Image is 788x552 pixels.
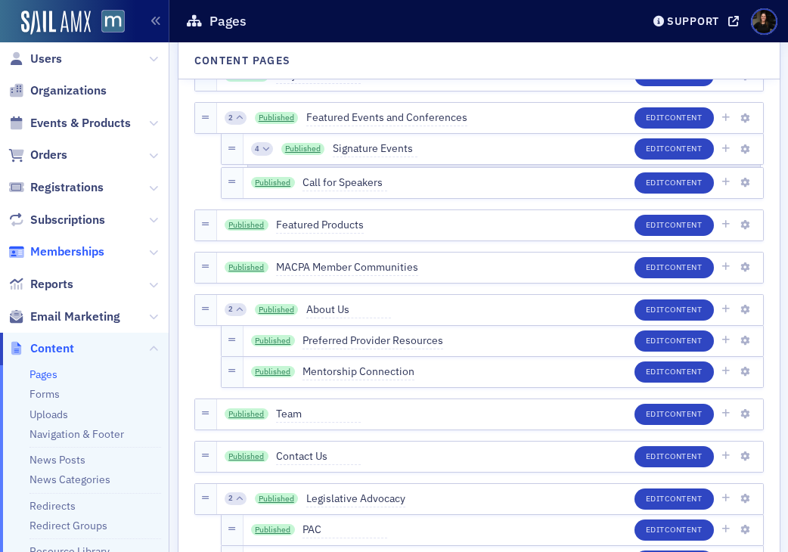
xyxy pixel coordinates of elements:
[634,404,714,425] button: EditContent
[30,243,104,260] span: Memberships
[30,82,107,99] span: Organizations
[634,172,714,194] button: EditContent
[30,340,74,357] span: Content
[255,144,259,154] span: 4
[302,522,387,538] span: PAC
[91,10,125,36] a: View Homepage
[665,262,703,272] span: Content
[225,451,268,463] a: Published
[634,138,714,160] button: EditContent
[8,276,73,293] a: Reports
[251,366,295,378] a: Published
[228,113,233,123] span: 2
[8,309,120,325] a: Email Marketing
[306,491,405,507] span: Legislative Advocacy
[8,82,107,99] a: Organizations
[634,361,714,383] button: EditContent
[276,406,361,423] span: Team
[29,519,107,532] a: Redirect Groups
[302,175,387,191] span: Call for Speakers
[29,387,60,401] a: Forms
[306,110,467,126] span: Featured Events and Conferences
[8,115,131,132] a: Events & Products
[30,276,73,293] span: Reports
[29,427,124,441] a: Navigation & Footer
[29,453,85,467] a: News Posts
[29,367,57,381] a: Pages
[665,112,703,122] span: Content
[751,8,777,35] span: Profile
[302,364,414,380] span: Mentorship Connection
[30,115,131,132] span: Events & Products
[665,335,703,346] span: Content
[29,408,68,421] a: Uploads
[8,147,67,163] a: Orders
[225,262,268,274] a: Published
[209,12,247,30] h1: Pages
[255,304,299,316] a: Published
[665,366,703,377] span: Content
[29,499,76,513] a: Redirects
[281,143,325,155] a: Published
[30,51,62,67] span: Users
[665,219,703,230] span: Content
[306,302,391,318] span: About Us
[665,524,703,535] span: Content
[255,493,299,505] a: Published
[30,179,104,196] span: Registrations
[634,215,714,236] button: EditContent
[251,177,295,189] a: Published
[8,179,104,196] a: Registrations
[634,330,714,352] button: EditContent
[8,243,104,260] a: Memberships
[634,299,714,321] button: EditContent
[665,177,703,188] span: Content
[228,304,233,315] span: 2
[665,304,703,315] span: Content
[8,51,62,67] a: Users
[255,112,299,124] a: Published
[8,340,74,357] a: Content
[333,141,417,157] span: Signature Events
[634,446,714,467] button: EditContent
[634,257,714,278] button: EditContent
[276,448,361,465] span: Contact Us
[665,451,703,461] span: Content
[302,333,443,349] span: Preferred Provider Resources
[276,217,364,234] span: Featured Products
[8,212,105,228] a: Subscriptions
[225,219,268,231] a: Published
[634,519,714,541] button: EditContent
[665,408,703,419] span: Content
[634,107,714,129] button: EditContent
[30,147,67,163] span: Orders
[225,408,268,420] a: Published
[634,488,714,510] button: EditContent
[251,335,295,347] a: Published
[665,143,703,154] span: Content
[228,493,233,504] span: 2
[667,14,719,28] div: Support
[101,10,125,33] img: SailAMX
[276,259,418,276] span: MACPA Member Communities
[194,53,291,69] h4: Content Pages
[30,309,120,325] span: Email Marketing
[251,524,295,536] a: Published
[21,11,91,35] img: SailAMX
[29,473,110,486] a: News Categories
[30,212,105,228] span: Subscriptions
[665,493,703,504] span: Content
